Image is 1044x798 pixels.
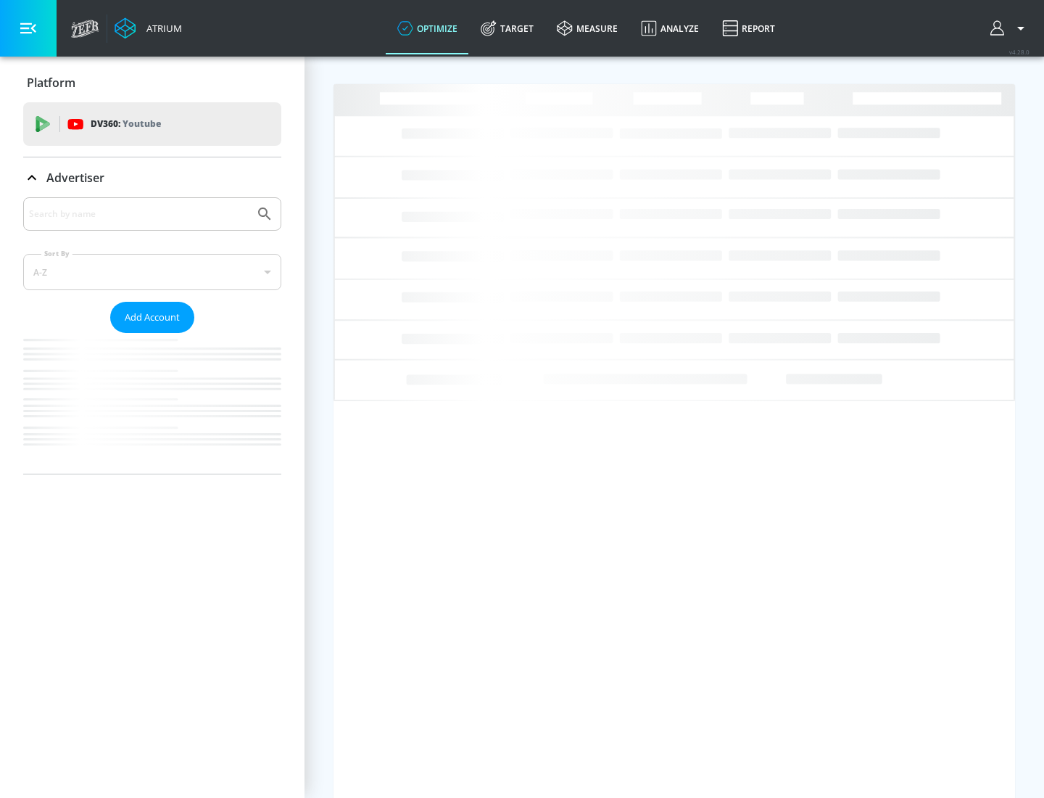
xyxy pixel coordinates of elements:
label: Sort By [41,249,72,258]
p: Advertiser [46,170,104,186]
a: optimize [386,2,469,54]
div: Advertiser [23,197,281,474]
a: measure [545,2,629,54]
a: Analyze [629,2,710,54]
input: Search by name [29,205,249,223]
p: Platform [27,75,75,91]
div: DV360: Youtube [23,102,281,146]
span: v 4.28.0 [1009,48,1029,56]
a: Report [710,2,787,54]
button: Add Account [110,302,194,333]
a: Atrium [115,17,182,39]
nav: list of Advertiser [23,333,281,474]
div: Advertiser [23,157,281,198]
p: DV360: [91,116,161,132]
a: Target [469,2,545,54]
div: Platform [23,62,281,103]
div: A-Z [23,254,281,290]
p: Youtube [123,116,161,131]
span: Add Account [125,309,180,326]
div: Atrium [141,22,182,35]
